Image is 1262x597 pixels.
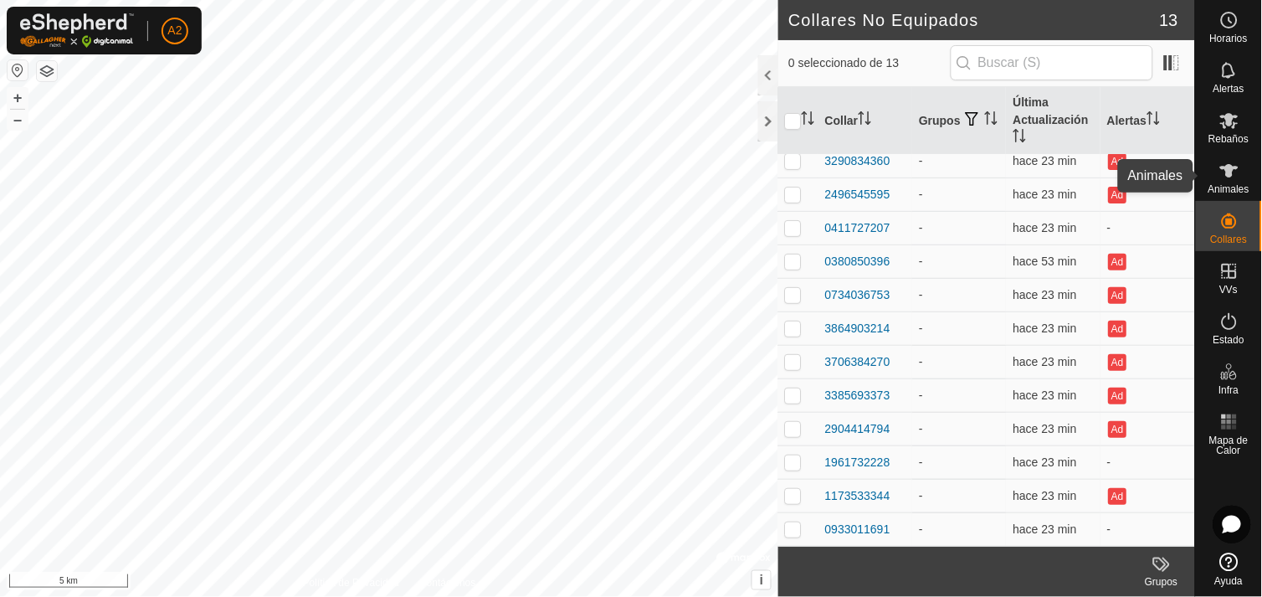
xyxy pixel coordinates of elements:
span: Estado [1213,335,1244,345]
a: Política de Privacidad [303,575,399,590]
th: Última Actualización [1007,87,1100,155]
th: Collar [818,87,912,155]
p-sorticon: Activar para ordenar [985,114,998,127]
span: 11 ago 2025, 13:06 [1013,221,1077,234]
th: Grupos [913,87,1007,155]
td: - [913,311,1007,345]
button: Ad [1109,187,1127,203]
td: - [913,512,1007,546]
td: - [913,412,1007,445]
div: 3706384270 [825,353,890,371]
span: 11 ago 2025, 13:06 [1013,422,1077,435]
div: 0380850396 [825,253,890,270]
button: Capas del Mapa [37,61,57,81]
td: - [913,378,1007,412]
button: Ad [1109,421,1127,438]
div: 1961732228 [825,454,890,471]
span: Horarios [1210,33,1248,44]
button: Ad [1109,321,1127,337]
span: Alertas [1213,84,1244,94]
span: 11 ago 2025, 13:06 [1013,455,1077,469]
button: Ad [1109,287,1127,304]
button: + [8,88,28,108]
span: 0 seleccionado de 13 [788,54,950,72]
span: Animales [1208,184,1249,194]
span: Infra [1218,385,1239,395]
p-sorticon: Activar para ordenar [1013,131,1027,145]
td: - [913,345,1007,378]
div: Grupos [1128,574,1195,589]
span: A2 [167,22,182,39]
div: 3385693373 [825,387,890,404]
td: - [913,278,1007,311]
td: - [1101,445,1195,479]
button: Ad [1109,354,1127,371]
button: Ad [1109,254,1127,270]
button: Ad [1109,388,1127,404]
span: i [760,573,763,587]
span: 11 ago 2025, 13:06 [1013,389,1077,402]
span: 11 ago 2025, 13:06 [1013,322,1077,335]
span: Rebaños [1208,134,1249,144]
td: - [913,479,1007,512]
img: Logo Gallagher [20,13,134,48]
th: Alertas [1101,87,1195,155]
span: 11 ago 2025, 13:06 [1013,522,1077,536]
span: 11 ago 2025, 12:36 [1013,255,1077,268]
button: Ad [1109,488,1127,505]
div: 2904414794 [825,420,890,438]
p-sorticon: Activar para ordenar [1147,114,1161,127]
a: Ayuda [1196,546,1262,593]
td: - [913,178,1007,211]
span: 11 ago 2025, 13:06 [1013,489,1077,502]
h2: Collares No Equipados [788,10,1159,30]
a: Contáctenos [419,575,475,590]
div: 3290834360 [825,152,890,170]
div: 0933011691 [825,521,890,538]
div: 0734036753 [825,286,890,304]
input: Buscar (S) [951,45,1153,80]
span: Collares [1210,234,1247,244]
div: 3864903214 [825,320,890,337]
div: 2496545595 [825,186,890,203]
td: - [913,144,1007,178]
span: VVs [1219,285,1238,295]
button: i [752,571,771,589]
div: 1173533344 [825,487,890,505]
td: - [913,211,1007,244]
p-sorticon: Activar para ordenar [802,114,815,127]
span: 11 ago 2025, 13:06 [1013,154,1077,167]
span: 11 ago 2025, 13:06 [1013,355,1077,368]
td: - [913,445,1007,479]
span: 11 ago 2025, 13:06 [1013,288,1077,301]
button: Restablecer Mapa [8,60,28,80]
p-sorticon: Activar para ordenar [859,114,872,127]
span: Ayuda [1215,576,1244,586]
button: – [8,110,28,130]
td: - [1101,512,1195,546]
span: 11 ago 2025, 13:06 [1013,188,1077,201]
td: - [1101,211,1195,244]
div: 0411727207 [825,219,890,237]
td: - [913,244,1007,278]
button: Ad [1109,153,1127,170]
span: Mapa de Calor [1200,435,1258,455]
span: 13 [1160,8,1178,33]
